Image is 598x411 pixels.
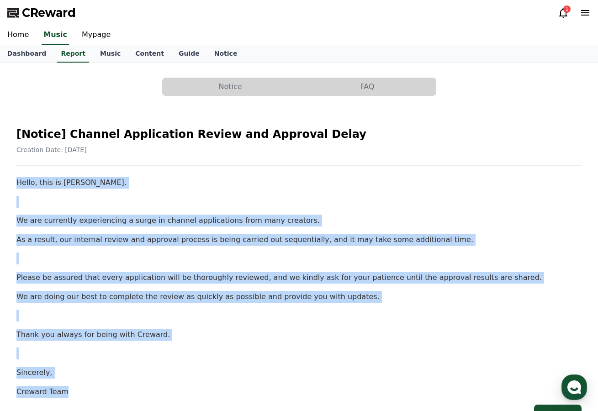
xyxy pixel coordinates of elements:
span: Messages [76,304,103,311]
button: Notice [162,78,299,96]
span: Creation Date: [DATE] [16,146,87,153]
p: Creward Team [16,386,582,398]
a: Messages [60,290,118,312]
p: We are currently experiencing a surge in channel applications from many creators. [16,215,582,227]
a: Notice [207,45,245,63]
p: Sincerely, [16,367,582,379]
p: We are doing our best to complete the review as quickly as possible and provide you with updates. [16,291,582,303]
div: 1 [563,5,571,13]
h2: [Notice] Channel Application Review and Approval Delay [16,127,582,142]
a: CReward [7,5,76,20]
p: Please be assured that every application will be thoroughly reviewed, and we kindly ask for your ... [16,272,582,284]
p: Hello, this is [PERSON_NAME]. [16,177,582,189]
a: Mypage [74,26,118,45]
button: FAQ [299,78,436,96]
span: Home [23,303,39,311]
span: CReward [22,5,76,20]
a: Home [3,290,60,312]
span: Settings [135,303,158,311]
a: Music [42,26,69,45]
a: Content [128,45,171,63]
a: 1 [558,7,569,18]
a: Settings [118,290,175,312]
a: Guide [171,45,207,63]
a: Report [57,45,89,63]
p: Thank you always for being with Creward. [16,329,582,341]
p: As a result, our internal review and approval process is being carried out sequentially, and it m... [16,234,582,246]
a: Music [93,45,128,63]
